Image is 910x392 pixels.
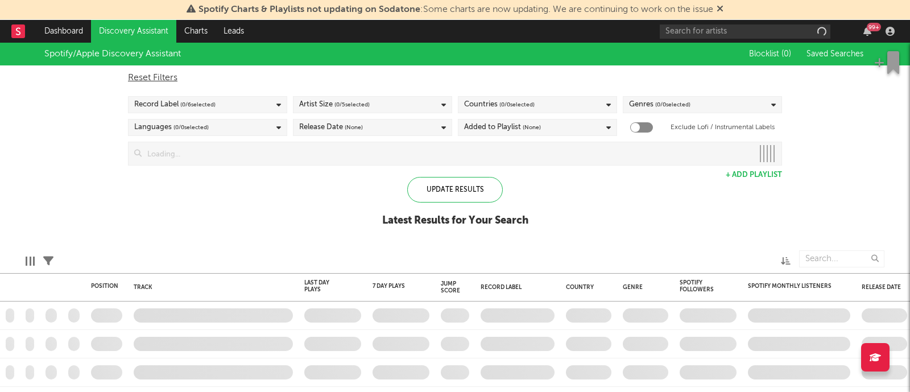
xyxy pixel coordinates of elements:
a: Discovery Assistant [91,20,176,43]
span: (None) [345,121,363,134]
div: Jump Score [441,280,460,294]
div: Edit Columns [26,245,35,278]
div: Spotify Followers [680,279,719,293]
div: 7 Day Plays [373,283,412,290]
label: Exclude Lofi / Instrumental Labels [671,121,775,134]
div: Artist Size [299,98,370,112]
div: Filters [43,245,53,278]
div: Languages [134,121,209,134]
span: ( 0 / 6 selected) [180,98,216,112]
button: Saved Searches [803,49,866,59]
div: Added to Playlist [464,121,541,134]
input: Loading... [142,142,753,165]
div: Release Date [862,284,901,291]
span: ( 0 / 0 selected) [499,98,535,112]
input: Search... [799,250,884,267]
div: 99 + [867,23,881,31]
a: Charts [176,20,216,43]
span: Saved Searches [806,50,866,58]
div: Release Date [299,121,363,134]
div: Spotify/Apple Discovery Assistant [44,47,181,61]
a: Leads [216,20,252,43]
div: Countries [464,98,535,112]
div: Latest Results for Your Search [382,214,528,228]
div: Position [91,283,118,290]
button: 99+ [863,27,871,36]
span: ( 0 ) [781,50,791,58]
div: Country [566,284,606,291]
span: Dismiss [717,5,723,14]
span: Blocklist [749,50,791,58]
span: ( 0 / 0 selected) [655,98,690,112]
div: Genres [629,98,690,112]
span: Spotify Charts & Playlists not updating on Sodatone [198,5,420,14]
div: Record Label [134,98,216,112]
a: Dashboard [36,20,91,43]
div: Spotify Monthly Listeners [748,283,833,290]
span: ( 0 / 5 selected) [334,98,370,112]
div: Reset Filters [128,71,782,85]
div: Update Results [407,177,503,203]
div: Track [134,284,287,291]
input: Search for artists [660,24,830,39]
div: Record Label [481,284,549,291]
span: (None) [523,121,541,134]
span: : Some charts are now updating. We are continuing to work on the issue [198,5,713,14]
div: Genre [623,284,663,291]
div: Last Day Plays [304,279,344,293]
span: ( 0 / 0 selected) [173,121,209,134]
button: + Add Playlist [726,171,782,179]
